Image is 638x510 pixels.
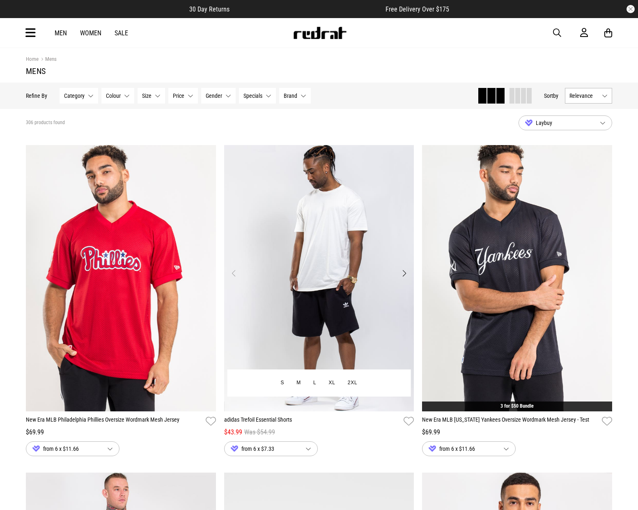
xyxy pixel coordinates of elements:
[239,88,276,104] button: Specials
[26,66,612,76] h1: Mens
[55,29,67,37] a: Men
[244,427,275,437] span: Was $54.99
[274,376,290,390] button: S
[142,92,151,99] span: Size
[101,88,134,104] button: Colour
[201,88,236,104] button: Gender
[26,427,216,437] div: $69.99
[106,92,121,99] span: Colour
[553,92,558,99] span: by
[228,264,239,282] button: Previous slide
[224,427,242,437] span: $43.99
[26,441,119,456] button: from 6 x $11.66
[565,88,612,104] button: Relevance
[422,441,516,456] button: from 6 x $11.66
[224,145,414,411] div: 1 / 4
[60,88,98,104] button: Category
[429,445,436,452] img: ico-laybuy.png
[206,92,222,99] span: Gender
[569,92,599,99] span: Relevance
[26,415,202,427] a: New Era MLB Philadelphia Phillies Oversize Wordmark Mesh Jersey
[429,444,497,454] span: from 6 x $11.66
[422,145,612,411] img: New Era Mlb New York Yankees Oversize Wordmark Mesh Jersey - Test in Unknown
[399,264,410,282] button: Next slide
[26,120,65,126] span: 306 products found
[168,88,198,104] button: Price
[231,445,238,452] img: ico-laybuy.png
[64,92,85,99] span: Category
[500,403,534,409] a: 3 for $50 Bundle
[279,88,311,104] button: Brand
[138,88,165,104] button: Size
[231,444,299,454] span: from 6 x $7.33
[26,145,216,411] img: New Era Mlb Philadelphia Phillies Oversize Wordmark Mesh Jersey in Unknown
[342,376,364,390] button: 2XL
[525,120,532,126] img: ico-laybuy.png
[224,145,414,411] img: Adidas Trefoil Essential Shorts in Black
[323,376,342,390] button: XL
[290,376,307,390] button: M
[32,445,40,452] img: ico-laybuy.png
[26,145,216,411] div: 1 / 4
[224,441,318,456] button: from 6 x $7.33
[115,29,128,37] a: Sale
[173,92,184,99] span: Price
[293,27,347,39] img: Redrat logo
[224,415,401,427] a: adidas Trefoil Essential Shorts
[307,376,322,390] button: L
[26,56,39,62] a: Home
[519,115,612,130] button: Laybuy
[32,444,101,454] span: from 6 x $11.66
[284,92,297,99] span: Brand
[39,56,57,64] a: Mens
[189,5,229,13] span: 30 Day Returns
[422,415,599,427] a: New Era MLB [US_STATE] Yankees Oversize Wordmark Mesh Jersey - Test
[422,427,612,437] div: $69.99
[243,92,262,99] span: Specials
[386,5,449,13] span: Free Delivery Over $175
[525,118,593,128] span: Laybuy
[246,5,369,13] iframe: Customer reviews powered by Trustpilot
[26,92,47,99] p: Refine By
[80,29,101,37] a: Women
[544,91,558,101] button: Sortby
